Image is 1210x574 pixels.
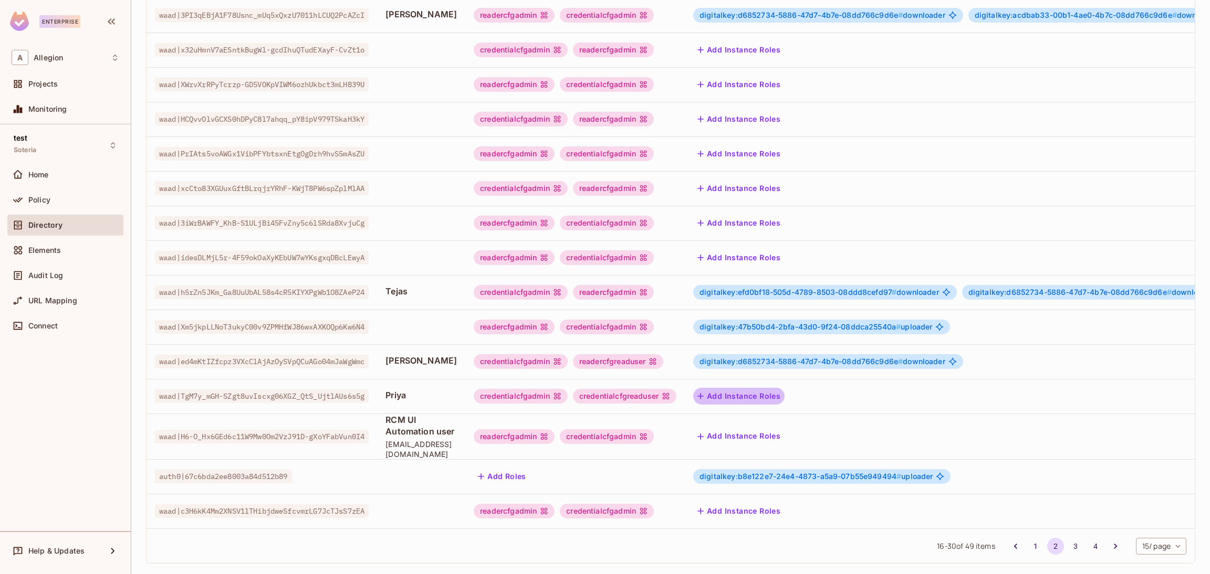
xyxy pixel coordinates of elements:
button: Add Instance Roles [693,145,785,162]
button: Add Instance Roles [693,388,785,405]
span: waad|Xm5jkpLLNoT3ukyC00v9ZPMHfWJ86wxAXKOQp6Kw6N4 [155,320,369,334]
span: downloader [700,288,939,296]
button: Add Instance Roles [693,428,785,445]
div: credentialcfgadmin [474,285,568,300]
span: waad|PrIAts5voAWGx1VibPFYbtsxnEtgOgDrh9hvS5mAsZU [155,147,369,161]
span: uploader [700,472,933,481]
span: waad|3iWrBAWFY_KhB-S1ULjBi45FvZny5c6lSRda8XvjuCg [155,216,369,230]
span: Audit Log [28,271,63,280]
div: Enterprise [39,15,80,28]
span: # [1172,10,1177,19]
span: Workspace: Allegion [34,54,63,62]
button: page 2 [1047,538,1064,555]
div: credentialcfgadmin [560,320,654,334]
button: Go to page 1 [1027,538,1044,555]
div: credentialcfgadmin [474,42,568,57]
button: Add Instance Roles [693,503,785,519]
button: Go to page 3 [1067,538,1084,555]
button: Add Instance Roles [693,76,785,93]
span: digitalkey:b8e122e7-24e4-4873-a5a9-07b55e949494 [700,472,901,481]
span: Priya [385,389,457,401]
span: waad|TgM7y_mGH-SZgt8uvIscxg06XGZ_QtS_UjtlAUs6s5g [155,389,369,403]
div: readercfgreaduser [573,354,664,369]
button: Add Instance Roles [693,180,785,197]
span: downloader [700,11,945,19]
span: Projects [28,80,58,88]
span: digitalkey:acdbab33-00b1-4ae0-4b7c-08dd766c9d6e [975,10,1177,19]
span: RCM UI Automation user [385,414,457,437]
button: Add Instance Roles [693,111,785,127]
div: readercfgadmin [573,285,654,300]
span: # [1167,288,1172,296]
span: Home [28,171,49,179]
span: 16 - 30 of 49 items [937,540,995,552]
div: credentialcfgadmin [560,146,654,161]
span: digitalkey:47b50bd4-2bfa-43d0-9f24-08ddca25540a [700,322,901,331]
span: uploader [700,323,932,331]
div: readercfgadmin [474,429,555,444]
span: waad|c3H6kK4Mm2XNSV1lTHibjdweSfcvmrLG7JcTJsS7zEA [155,504,369,518]
span: Connect [28,322,58,330]
span: digitalkey:d6852734-5886-47d7-4b7e-08dd766c9d6e [700,10,903,19]
span: Tejas [385,285,457,297]
button: Go to next page [1107,538,1124,555]
span: Policy [28,196,50,204]
span: downloader [700,357,945,366]
div: credentialcfgadmin [474,181,568,196]
span: waad|x32uHmnV7aESntkBugWl-gcdIhuQTudEXayF-CvZt1o [155,43,369,57]
span: # [896,322,901,331]
span: waad|xcCto83XGUuxGftBLrqjrYRhF-KWjT8PW6spZplMlAA [155,182,369,195]
button: Go to previous page [1007,538,1024,555]
span: auth0|67c6bda2ee8003a84d512b89 [155,470,292,483]
button: Add Roles [474,468,530,485]
div: credentialcfgadmin [560,429,654,444]
span: A [12,50,28,65]
span: digitalkey:efd0bf18-505d-4789-8503-08ddd8cefd97 [700,288,896,296]
span: waad|idesDLMjL5r-4F59okOaXyKEbUW7wYKsgxqDBcLEwyA [155,251,369,264]
button: Add Instance Roles [693,249,785,266]
div: readercfgadmin [573,181,654,196]
span: waad|h5rZn5JKm_Ga8UuUbAL58s4cR5KIYXPgWb1O8ZAeP24 [155,285,369,299]
button: Add Instance Roles [693,215,785,231]
div: credentialcfgadmin [560,8,654,23]
div: credentialcfgadmin [560,216,654,230]
div: readercfgadmin [573,42,654,57]
span: URL Mapping [28,296,77,305]
div: credentialcfgreaduser [573,389,676,403]
span: Help & Updates [28,547,85,555]
div: credentialcfgadmin [474,389,568,403]
span: # [892,288,896,296]
span: waad|XWrvXrRPyTcrzp-GD5VOKpVIWM6ozhUkbct3mLH839U [155,78,369,91]
div: credentialcfgadmin [474,354,568,369]
span: waad|HCQvvOlvGCXS0hDPyC8l7ahqq_pY8ipV979TSkaH3kY [155,112,369,126]
span: [PERSON_NAME] [385,8,457,20]
span: test [14,134,28,142]
nav: pagination navigation [1006,538,1125,555]
span: digitalkey:d6852734-5886-47d7-4b7e-08dd766c9d6e [700,357,903,366]
div: readercfgadmin [474,216,555,230]
span: waad|3PI3qEBjA1F78Usnc_mUq5xQxzU7011hLCUQ2PcAZcI [155,8,369,22]
div: readercfgadmin [474,146,555,161]
img: SReyMgAAAABJRU5ErkJggg== [10,12,29,31]
div: readercfgadmin [474,8,555,23]
div: credentialcfgadmin [560,77,654,92]
div: readercfgadmin [474,320,555,334]
button: Go to page 4 [1087,538,1104,555]
span: # [896,472,901,481]
div: 15 / page [1136,538,1186,555]
div: readercfgadmin [474,250,555,265]
span: Elements [28,246,61,254]
span: [PERSON_NAME] [385,355,457,366]
span: Soteria [14,146,36,154]
div: credentialcfgadmin [560,250,654,265]
span: [EMAIL_ADDRESS][DOMAIN_NAME] [385,439,457,459]
div: readercfgadmin [474,77,555,92]
span: # [898,10,903,19]
div: readercfgadmin [573,112,654,126]
span: waad|H6-O_Hx6GEd6c11W9Mw0Om2VzJ91D-gXoYFabVun0I4 [155,430,369,443]
div: credentialcfgadmin [560,504,654,518]
span: # [898,357,903,366]
span: Directory [28,221,62,229]
span: waad|ed4mKtIZfcpz3VXcClAjAzOySVpQCuAGo04mJaWgWmc [155,355,369,368]
div: readercfgadmin [474,504,555,518]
